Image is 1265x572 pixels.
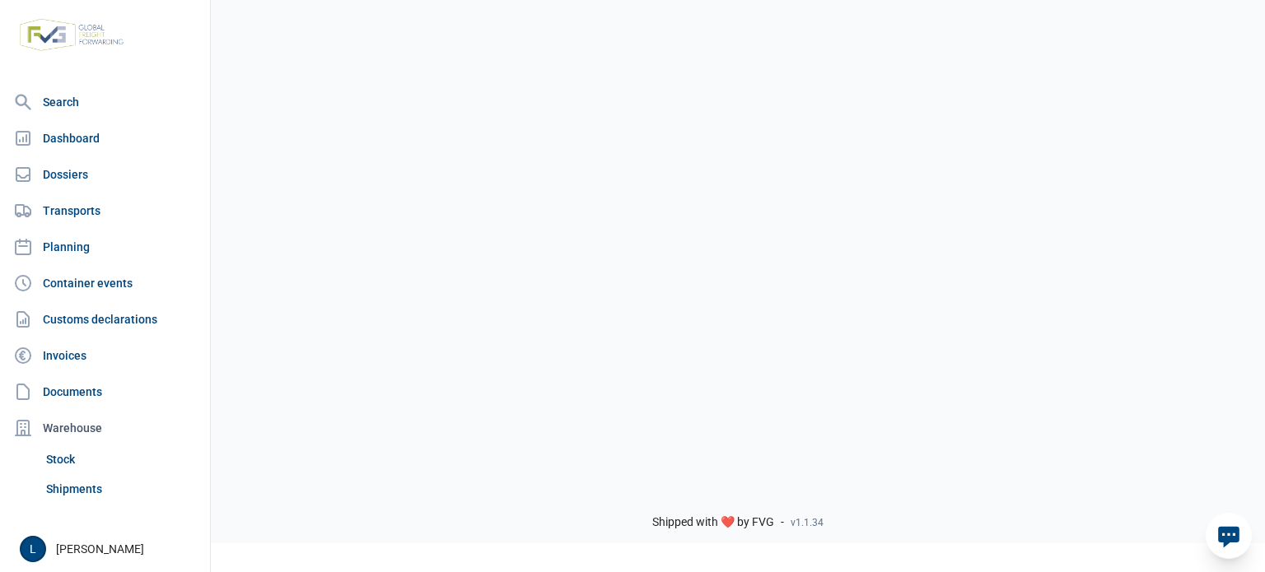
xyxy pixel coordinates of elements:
[7,267,203,300] a: Container events
[20,536,46,562] button: L
[13,12,130,58] img: FVG - Global freight forwarding
[7,122,203,155] a: Dashboard
[7,375,203,408] a: Documents
[7,412,203,444] div: Warehouse
[40,474,203,504] a: Shipments
[7,339,203,372] a: Invoices
[7,158,203,191] a: Dossiers
[7,230,203,263] a: Planning
[7,86,203,119] a: Search
[781,515,784,530] span: -
[791,516,824,529] span: v1.1.34
[20,536,200,562] div: [PERSON_NAME]
[7,194,203,227] a: Transports
[7,303,203,336] a: Customs declarations
[40,444,203,474] a: Stock
[652,515,774,530] span: Shipped with ❤️ by FVG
